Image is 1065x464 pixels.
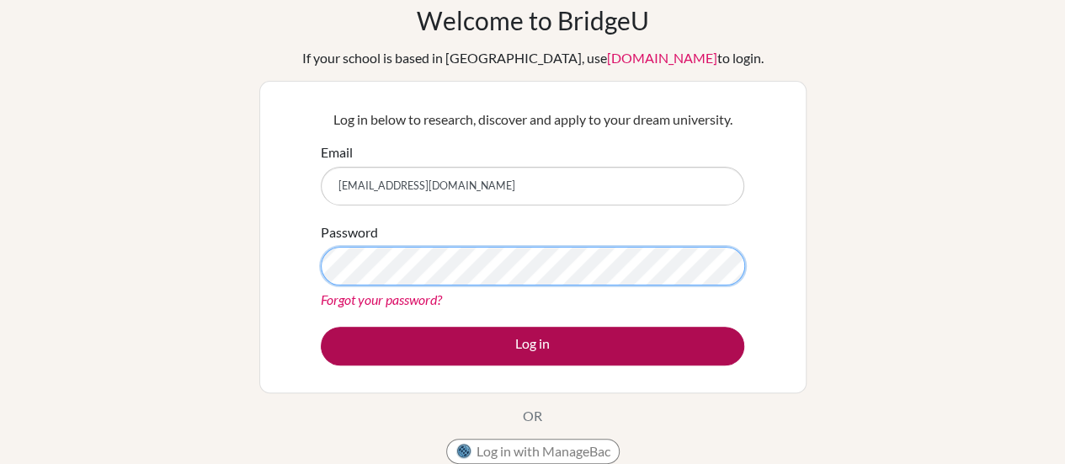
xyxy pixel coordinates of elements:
a: [DOMAIN_NAME] [607,50,717,66]
div: If your school is based in [GEOGRAPHIC_DATA], use to login. [302,48,764,68]
p: OR [523,406,542,426]
label: Email [321,142,353,163]
h1: Welcome to BridgeU [417,5,649,35]
a: Forgot your password? [321,291,442,307]
label: Password [321,222,378,243]
button: Log in [321,327,744,365]
button: Log in with ManageBac [446,439,620,464]
p: Log in below to research, discover and apply to your dream university. [321,109,744,130]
